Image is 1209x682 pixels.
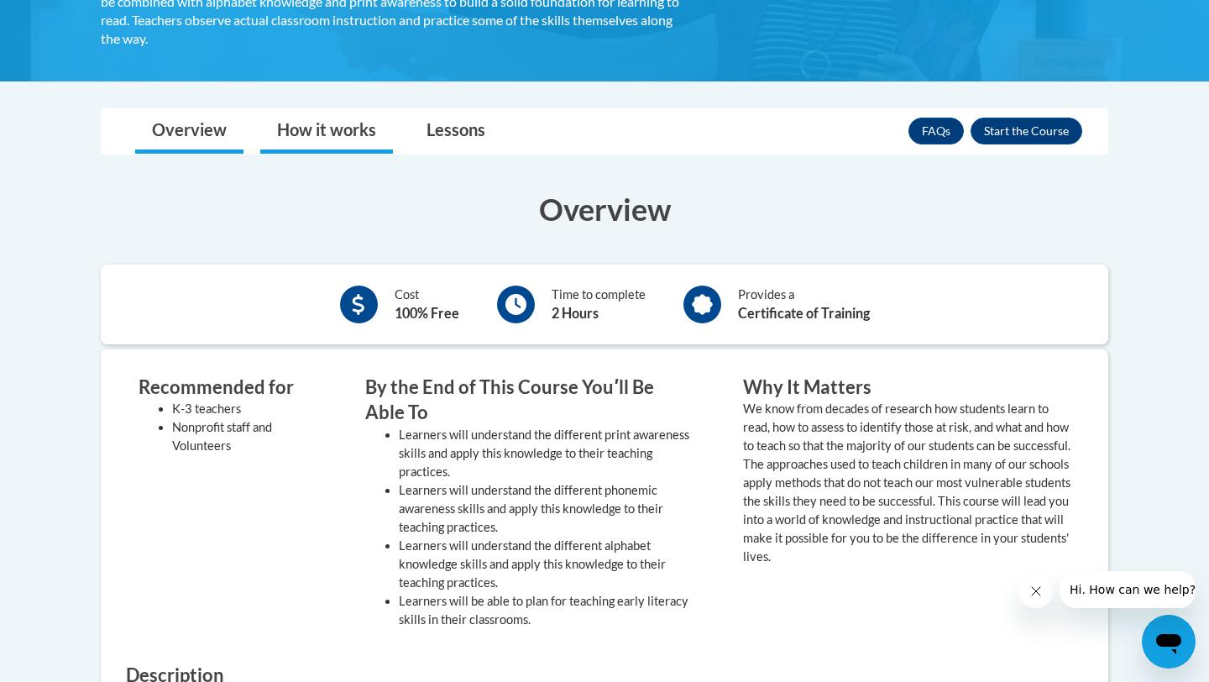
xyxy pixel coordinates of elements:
[738,305,870,321] b: Certificate of Training
[1142,615,1196,669] iframe: Button to launch messaging window
[399,537,693,592] li: Learners will understand the different alphabet knowledge skills and apply this knowledge to thei...
[908,118,964,144] a: FAQs
[395,286,459,323] div: Cost
[552,305,599,321] b: 2 Hours
[365,375,693,427] h3: By the End of This Course Youʹll Be Able To
[260,109,393,154] a: How it works
[395,305,459,321] b: 100% Free
[172,418,315,455] li: Nonprofit staff and Volunteers
[399,592,693,629] li: Learners will be able to plan for teaching early literacy skills in their classrooms.
[135,109,243,154] a: Overview
[172,400,315,418] li: K-3 teachers
[399,426,693,481] li: Learners will understand the different print awareness skills and apply this knowledge to their t...
[399,481,693,537] li: Learners will understand the different phonemic awareness skills and apply this knowledge to thei...
[1019,574,1053,608] iframe: Close message
[101,188,1108,230] h3: Overview
[743,400,1070,566] p: We know from decades of research how students learn to read, how to assess to identify those at r...
[139,375,315,401] h3: Recommended for
[743,375,1070,401] h3: Why It Matters
[1060,571,1196,608] iframe: Message from company
[738,286,870,323] div: Provides a
[552,286,646,323] div: Time to complete
[410,109,502,154] a: Lessons
[971,118,1082,144] button: Enroll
